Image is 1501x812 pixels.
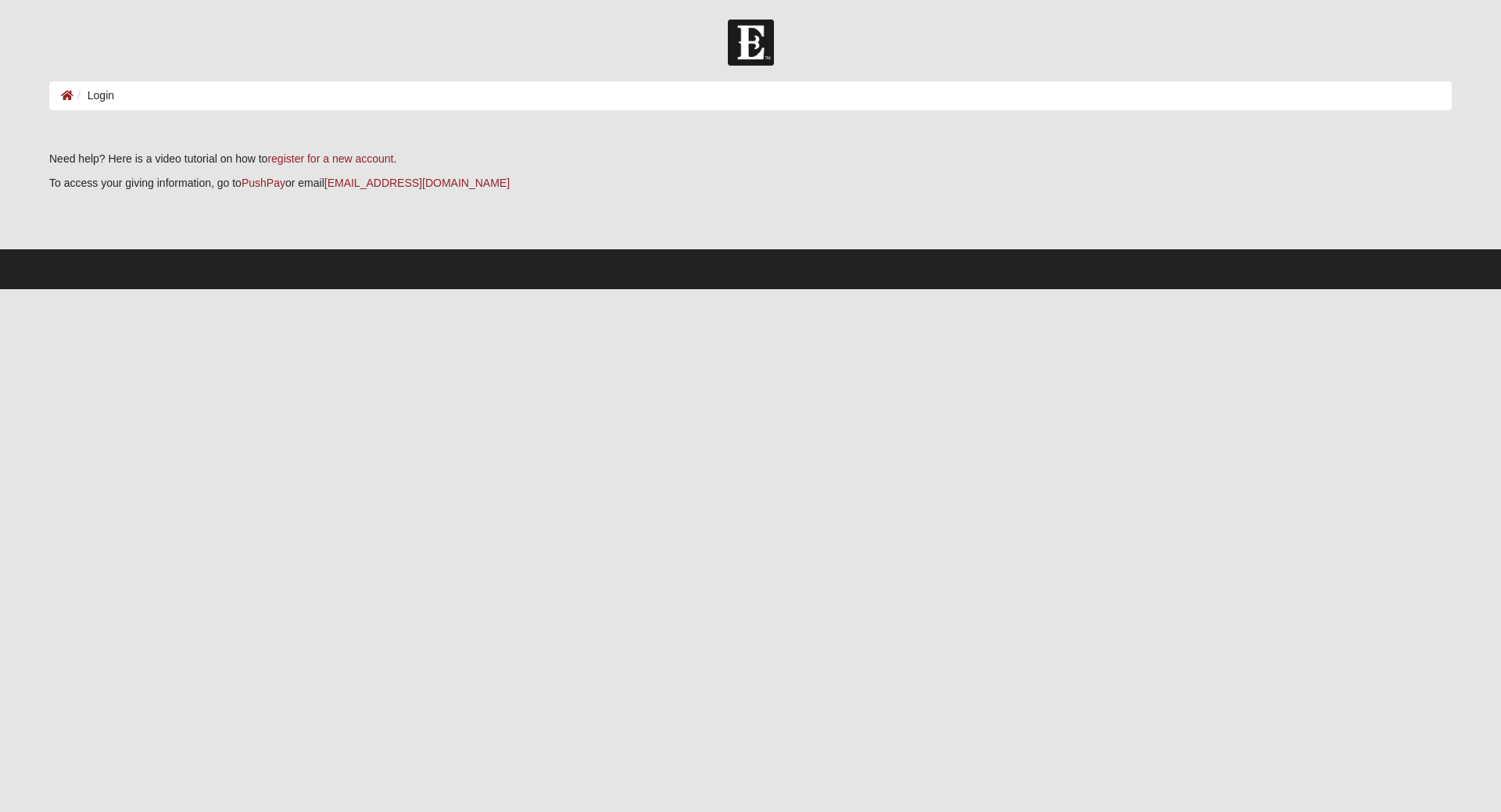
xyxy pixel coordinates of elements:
[49,175,1452,191] p: To access your giving information, go to or email
[728,20,774,66] img: Church of Eleven22 Logo
[242,177,285,189] a: PushPay
[324,177,510,189] a: [EMAIL_ADDRESS][DOMAIN_NAME]
[49,151,1452,167] p: Need help? Here is a video tutorial on how to .
[73,88,114,104] li: Login
[267,152,393,165] a: register for a new account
